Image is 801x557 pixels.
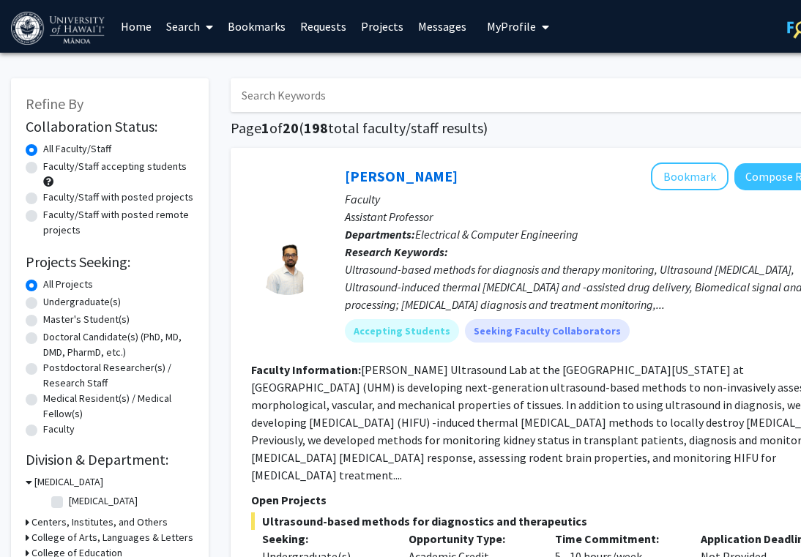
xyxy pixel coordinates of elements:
[159,1,220,52] a: Search
[43,391,194,422] label: Medical Resident(s) / Medical Fellow(s)
[43,312,130,327] label: Master's Student(s)
[345,167,458,185] a: [PERSON_NAME]
[220,1,293,52] a: Bookmarks
[345,227,415,242] b: Departments:
[34,474,103,490] h3: [MEDICAL_DATA]
[43,360,194,391] label: Postdoctoral Researcher(s) / Research Staff
[415,227,578,242] span: Electrical & Computer Engineering
[465,319,630,343] mat-chip: Seeking Faculty Collaborators
[43,141,111,157] label: All Faculty/Staff
[43,207,194,238] label: Faculty/Staff with posted remote projects
[26,94,83,113] span: Refine By
[43,422,75,437] label: Faculty
[651,162,729,190] button: Add Murad Hossain to Bookmarks
[31,530,193,545] h3: College of Arts, Languages & Letters
[26,253,194,271] h2: Projects Seeking:
[411,1,474,52] a: Messages
[555,530,679,547] p: Time Commitment:
[345,244,448,259] b: Research Keywords:
[43,294,121,310] label: Undergraduate(s)
[69,493,138,509] label: [MEDICAL_DATA]
[11,12,108,45] img: University of Hawaiʻi at Mānoa Logo
[409,530,533,547] p: Opportunity Type:
[43,159,187,174] label: Faculty/Staff accepting students
[304,119,328,137] span: 198
[43,329,194,360] label: Doctoral Candidate(s) (PhD, MD, DMD, PharmD, etc.)
[113,1,159,52] a: Home
[354,1,411,52] a: Projects
[26,451,194,468] h2: Division & Department:
[251,362,361,377] b: Faculty Information:
[26,118,194,135] h2: Collaboration Status:
[283,119,299,137] span: 20
[31,515,168,530] h3: Centers, Institutes, and Others
[261,119,269,137] span: 1
[43,190,193,205] label: Faculty/Staff with posted projects
[487,19,536,34] span: My Profile
[293,1,354,52] a: Requests
[11,491,62,546] iframe: Chat
[43,277,93,292] label: All Projects
[262,530,387,547] p: Seeking:
[345,319,459,343] mat-chip: Accepting Students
